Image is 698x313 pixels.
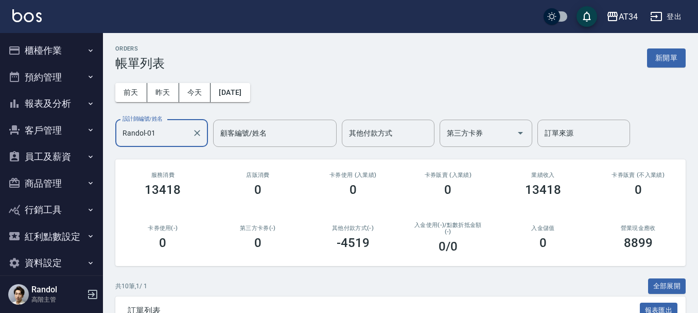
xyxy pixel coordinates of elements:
h3: 8899 [624,236,653,250]
h3: -4519 [337,236,370,250]
button: [DATE] [211,83,250,102]
h2: 業績收入 [508,172,579,178]
button: 新開單 [647,48,686,68]
h2: 卡券使用(-) [128,225,198,232]
button: Open [512,125,529,141]
h3: 0 [635,183,642,197]
button: 行銷工具 [4,196,99,223]
h2: 第三方卡券(-) [223,225,293,232]
h3: 0 [444,183,451,197]
h3: 0 /0 [439,239,458,254]
button: 預約管理 [4,64,99,91]
button: 櫃檯作業 [4,37,99,64]
h3: 0 [539,236,547,250]
button: 報表及分析 [4,90,99,117]
button: 資料設定 [4,250,99,276]
h2: 營業現金應收 [603,225,673,232]
button: Clear [190,126,204,140]
p: 共 10 筆, 1 / 1 [115,282,147,291]
a: 新開單 [647,53,686,62]
button: 昨天 [147,83,179,102]
img: Logo [12,9,42,22]
button: 今天 [179,83,211,102]
button: 客戶管理 [4,117,99,144]
button: 商品管理 [4,170,99,197]
h3: 0 [159,236,166,250]
p: 高階主管 [31,295,84,304]
button: 全部展開 [648,278,686,294]
h2: ORDERS [115,45,165,52]
h3: 13418 [145,183,181,197]
label: 設計師編號/姓名 [123,115,163,123]
div: AT34 [619,10,638,23]
button: 紅利點數設定 [4,223,99,250]
h3: 0 [254,183,261,197]
h2: 入金使用(-) /點數折抵金額(-) [413,222,483,235]
button: save [577,6,597,27]
h2: 其他付款方式(-) [318,225,388,232]
h3: 0 [254,236,261,250]
h2: 卡券販賣 (入業績) [413,172,483,178]
h2: 店販消費 [223,172,293,178]
h3: 13418 [525,183,561,197]
img: Person [8,284,29,305]
h5: Randol [31,285,84,295]
button: AT34 [602,6,642,27]
h2: 卡券販賣 (不入業績) [603,172,673,178]
button: 員工及薪資 [4,143,99,170]
h3: 帳單列表 [115,56,165,71]
h2: 卡券使用 (入業績) [318,172,388,178]
h3: 服務消費 [128,172,198,178]
button: 前天 [115,83,147,102]
h3: 0 [350,183,357,197]
h2: 入金儲值 [508,225,579,232]
button: 登出 [646,7,686,26]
